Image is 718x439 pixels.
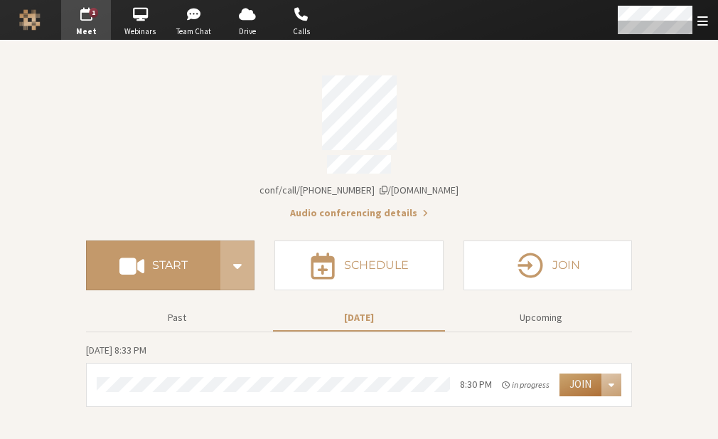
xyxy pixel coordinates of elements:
[259,184,459,196] span: Copy my meeting room link
[91,305,263,330] button: Past
[259,183,459,198] button: Copy my meeting room linkCopy my meeting room link
[90,8,99,18] div: 1
[273,305,445,330] button: [DATE]
[290,206,428,221] button: Audio conferencing details
[552,260,580,271] h4: Join
[559,374,601,396] button: Join
[86,342,632,407] section: Today's Meetings
[344,260,409,271] h4: Schedule
[502,379,550,391] em: in progress
[61,26,111,38] span: Meet
[19,9,41,31] img: Iotum
[601,374,621,396] div: Open menu
[152,260,188,271] h4: Start
[115,26,165,38] span: Webinars
[460,377,492,392] div: 8:30 PM
[277,26,326,38] span: Calls
[86,344,146,356] span: [DATE] 8:33 PM
[223,26,272,38] span: Drive
[86,65,632,221] section: Account details
[169,26,219,38] span: Team Chat
[274,240,443,290] button: Schedule
[86,240,220,290] button: Start
[455,305,627,330] button: Upcoming
[464,240,632,290] button: Join
[220,240,254,290] div: Start conference options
